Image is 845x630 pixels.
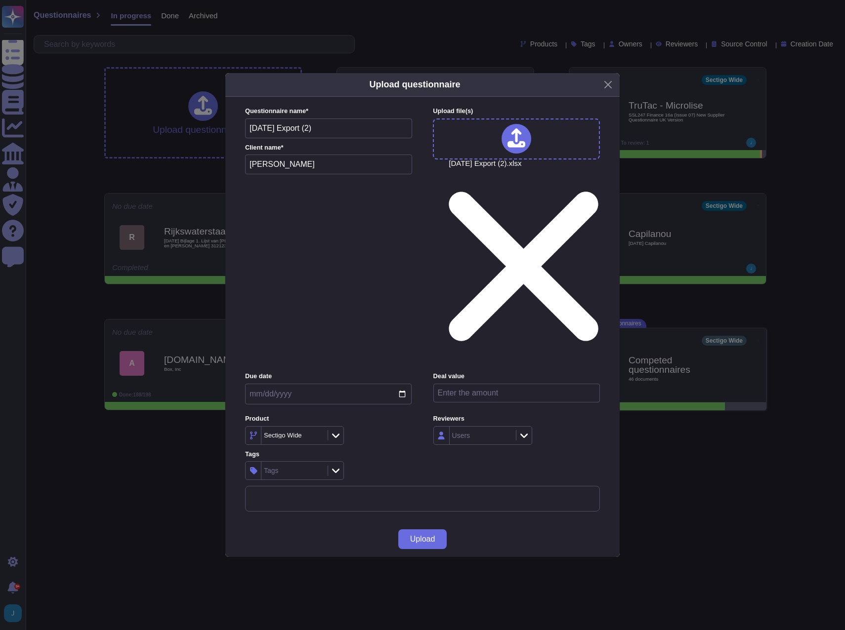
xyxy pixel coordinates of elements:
[245,451,412,458] label: Tags
[245,384,412,404] input: Due date
[245,416,412,422] label: Product
[433,107,473,115] span: Upload file (s)
[245,108,412,115] label: Questionnaire name
[264,467,279,474] div: Tags
[245,155,412,174] input: Enter company name of the client
[433,373,600,380] label: Deal value
[245,373,412,380] label: Due date
[452,432,470,439] div: Users
[398,529,447,549] button: Upload
[433,384,600,402] input: Enter the amount
[449,159,598,366] span: [DATE] Export (2).xlsx
[600,77,616,92] button: Close
[245,118,412,138] input: Enter questionnaire name
[433,416,600,422] label: Reviewers
[245,145,412,151] label: Client name
[264,432,302,438] div: Sectigo Wide
[369,78,460,91] h5: Upload questionnaire
[410,535,435,543] span: Upload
